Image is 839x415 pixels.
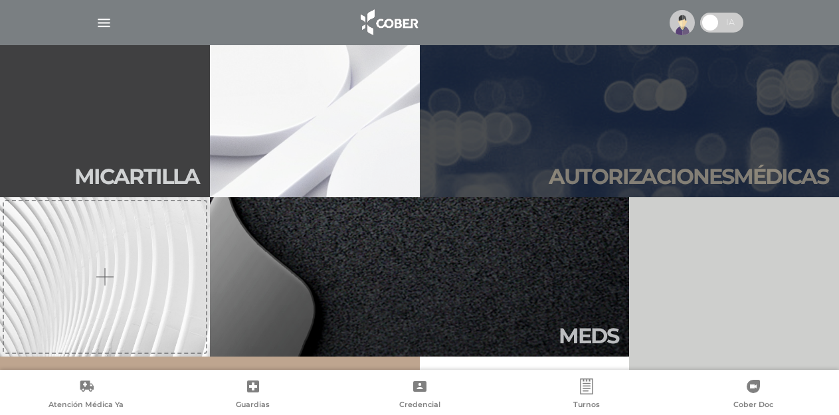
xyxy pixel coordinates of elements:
[573,400,600,412] span: Turnos
[96,15,112,31] img: Cober_menu-lines-white.svg
[236,400,270,412] span: Guardias
[503,378,670,412] a: Turnos
[670,378,836,412] a: Cober Doc
[549,164,828,189] h2: Autori zaciones médicas
[169,378,336,412] a: Guardias
[559,323,618,349] h2: Meds
[336,378,503,412] a: Credencial
[670,10,695,35] img: profile-placeholder.svg
[3,378,169,412] a: Atención Médica Ya
[74,164,199,189] h2: Mi car tilla
[210,197,630,357] a: Meds
[48,400,124,412] span: Atención Médica Ya
[733,400,773,412] span: Cober Doc
[399,400,440,412] span: Credencial
[353,7,423,39] img: logo_cober_home-white.png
